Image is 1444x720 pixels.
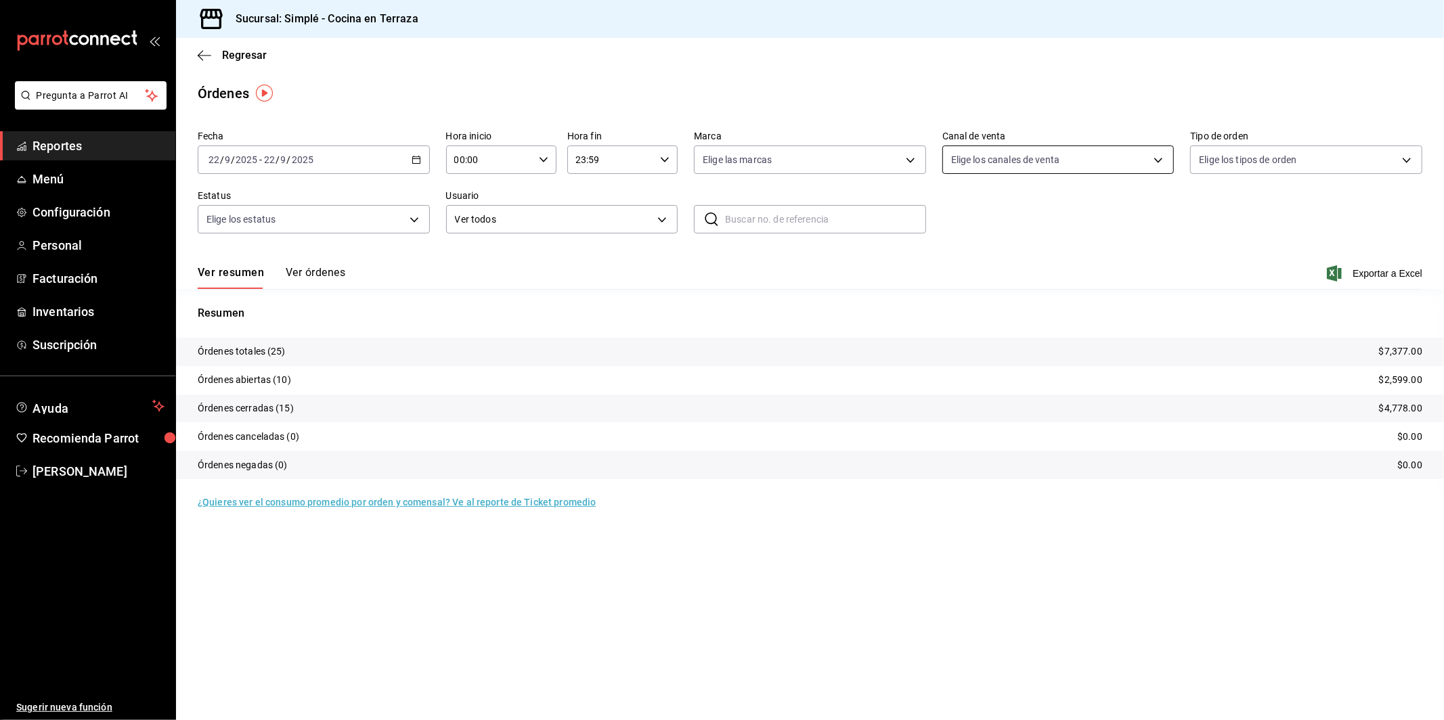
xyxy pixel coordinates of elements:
[15,81,167,110] button: Pregunta a Parrot AI
[725,206,926,233] input: Buscar no. de referencia
[291,154,314,165] input: ----
[32,269,165,288] span: Facturación
[32,170,165,188] span: Menú
[455,212,653,227] span: Ver todos
[198,430,299,444] p: Órdenes canceladas (0)
[1379,373,1422,387] p: $2,599.00
[259,154,262,165] span: -
[446,132,556,141] label: Hora inicio
[16,700,165,715] span: Sugerir nueva función
[1379,401,1422,415] p: $4,778.00
[32,236,165,254] span: Personal
[1397,430,1422,444] p: $0.00
[198,305,1422,321] p: Resumen
[32,398,147,414] span: Ayuda
[286,266,345,289] button: Ver órdenes
[1379,344,1422,359] p: $7,377.00
[198,497,596,508] a: ¿Quieres ver el consumo promedio por orden y comensal? Ve al reporte de Ticket promedio
[256,85,273,102] img: Tooltip marker
[198,49,267,62] button: Regresar
[1190,132,1422,141] label: Tipo de orden
[446,192,678,201] label: Usuario
[224,154,231,165] input: --
[206,212,276,226] span: Elige los estatus
[280,154,287,165] input: --
[198,266,345,289] div: navigation tabs
[263,154,276,165] input: --
[32,137,165,155] span: Reportes
[1199,153,1296,166] span: Elige los tipos de orden
[37,89,146,103] span: Pregunta a Parrot AI
[287,154,291,165] span: /
[1330,265,1422,282] button: Exportar a Excel
[951,153,1059,166] span: Elige los canales de venta
[198,192,430,201] label: Estatus
[208,154,220,165] input: --
[32,336,165,354] span: Suscripción
[703,153,772,166] span: Elige las marcas
[222,49,267,62] span: Regresar
[198,83,249,104] div: Órdenes
[198,132,430,141] label: Fecha
[198,458,288,472] p: Órdenes negadas (0)
[32,462,165,480] span: [PERSON_NAME]
[225,11,418,27] h3: Sucursal: Simplé - Cocina en Terraza
[694,132,926,141] label: Marca
[231,154,235,165] span: /
[32,429,165,447] span: Recomienda Parrot
[9,98,167,112] a: Pregunta a Parrot AI
[198,344,286,359] p: Órdenes totales (25)
[1397,458,1422,472] p: $0.00
[198,401,294,415] p: Órdenes cerradas (15)
[32,203,165,221] span: Configuración
[32,302,165,321] span: Inventarios
[567,132,678,141] label: Hora fin
[149,35,160,46] button: open_drawer_menu
[220,154,224,165] span: /
[942,132,1175,141] label: Canal de venta
[198,266,264,289] button: Ver resumen
[198,373,291,387] p: Órdenes abiertas (10)
[235,154,258,165] input: ----
[276,154,280,165] span: /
